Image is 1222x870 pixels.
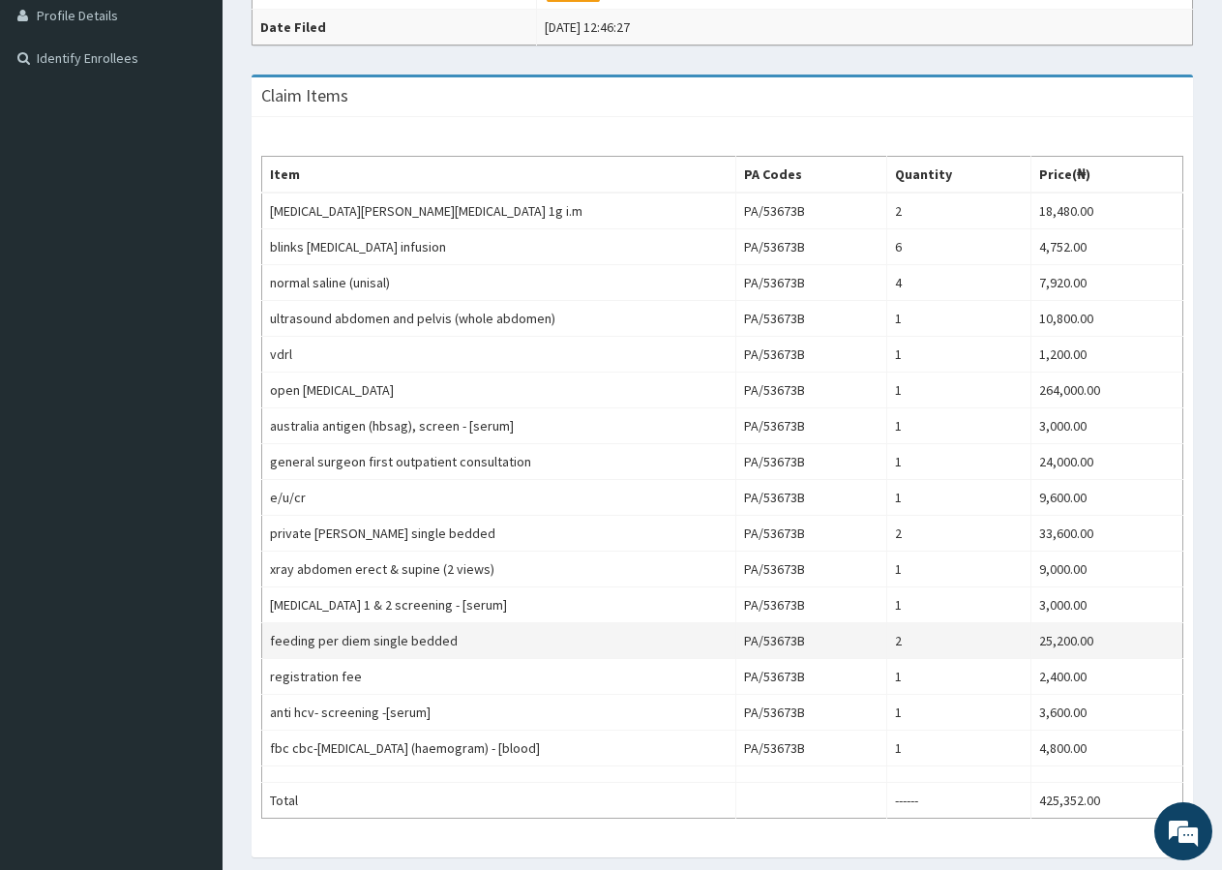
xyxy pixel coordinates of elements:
[735,731,887,766] td: PA/53673B
[262,516,736,552] td: private [PERSON_NAME] single bedded
[735,373,887,408] td: PA/53673B
[317,10,364,56] div: Minimize live chat window
[262,373,736,408] td: open [MEDICAL_DATA]
[1031,783,1183,819] td: 425,352.00
[735,587,887,623] td: PA/53673B
[887,695,1031,731] td: 1
[887,480,1031,516] td: 1
[735,480,887,516] td: PA/53673B
[887,623,1031,659] td: 2
[1031,480,1183,516] td: 9,600.00
[1031,265,1183,301] td: 7,920.00
[262,552,736,587] td: xray abdomen erect & supine (2 views)
[887,157,1031,194] th: Quantity
[887,265,1031,301] td: 4
[262,783,736,819] td: Total
[735,337,887,373] td: PA/53673B
[735,193,887,229] td: PA/53673B
[1031,731,1183,766] td: 4,800.00
[1031,659,1183,695] td: 2,400.00
[1031,408,1183,444] td: 3,000.00
[262,731,736,766] td: fbc cbc-[MEDICAL_DATA] (haemogram) - [blood]
[735,229,887,265] td: PA/53673B
[262,408,736,444] td: australia antigen (hbsag), screen - [serum]
[735,516,887,552] td: PA/53673B
[36,97,78,145] img: d_794563401_company_1708531726252_794563401
[1031,373,1183,408] td: 264,000.00
[887,552,1031,587] td: 1
[261,87,348,105] h3: Claim Items
[1031,516,1183,552] td: 33,600.00
[1031,623,1183,659] td: 25,200.00
[262,265,736,301] td: normal saline (unisal)
[887,229,1031,265] td: 6
[1031,552,1183,587] td: 9,000.00
[887,301,1031,337] td: 1
[735,265,887,301] td: PA/53673B
[887,783,1031,819] td: ------
[1031,587,1183,623] td: 3,000.00
[1031,695,1183,731] td: 3,600.00
[262,157,736,194] th: Item
[887,337,1031,373] td: 1
[735,157,887,194] th: PA Codes
[887,373,1031,408] td: 1
[545,17,630,37] div: [DATE] 12:46:27
[887,408,1031,444] td: 1
[262,337,736,373] td: vdrl
[1031,337,1183,373] td: 1,200.00
[887,444,1031,480] td: 1
[735,301,887,337] td: PA/53673B
[262,623,736,659] td: feeding per diem single bedded
[887,659,1031,695] td: 1
[253,10,537,45] th: Date Filed
[1031,444,1183,480] td: 24,000.00
[887,516,1031,552] td: 2
[262,193,736,229] td: [MEDICAL_DATA][PERSON_NAME][MEDICAL_DATA] 1g i.m
[735,444,887,480] td: PA/53673B
[735,695,887,731] td: PA/53673B
[735,552,887,587] td: PA/53673B
[735,623,887,659] td: PA/53673B
[735,408,887,444] td: PA/53673B
[262,301,736,337] td: ultrasound abdomen and pelvis (whole abdomen)
[262,587,736,623] td: [MEDICAL_DATA] 1 & 2 screening - [serum]
[1031,301,1183,337] td: 10,800.00
[1031,193,1183,229] td: 18,480.00
[262,480,736,516] td: e/u/cr
[735,659,887,695] td: PA/53673B
[1031,157,1183,194] th: Price(₦)
[887,731,1031,766] td: 1
[887,193,1031,229] td: 2
[112,244,267,439] span: We're online!
[101,108,325,134] div: Chat with us now
[262,444,736,480] td: general surgeon first outpatient consultation
[262,229,736,265] td: blinks [MEDICAL_DATA] infusion
[1031,229,1183,265] td: 4,752.00
[887,587,1031,623] td: 1
[262,695,736,731] td: anti hcv- screening -[serum]
[10,528,369,596] textarea: Type your message and hit 'Enter'
[262,659,736,695] td: registration fee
